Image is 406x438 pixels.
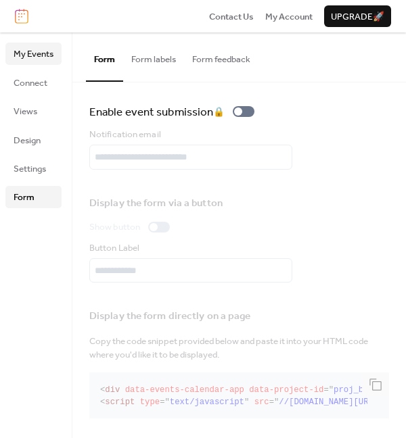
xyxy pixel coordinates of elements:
[5,43,62,64] a: My Events
[123,32,184,80] button: Form labels
[324,5,391,27] button: Upgrade🚀
[209,9,254,23] a: Contact Us
[265,10,313,24] span: My Account
[5,129,62,151] a: Design
[14,162,46,176] span: Settings
[331,10,384,24] span: Upgrade 🚀
[209,10,254,24] span: Contact Us
[184,32,258,80] button: Form feedback
[14,105,37,118] span: Views
[14,134,41,147] span: Design
[14,191,35,204] span: Form
[5,157,62,179] a: Settings
[5,186,62,208] a: Form
[265,9,313,23] a: My Account
[14,76,47,90] span: Connect
[5,72,62,93] a: Connect
[86,32,123,81] button: Form
[15,9,28,24] img: logo
[14,47,53,61] span: My Events
[5,100,62,122] a: Views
